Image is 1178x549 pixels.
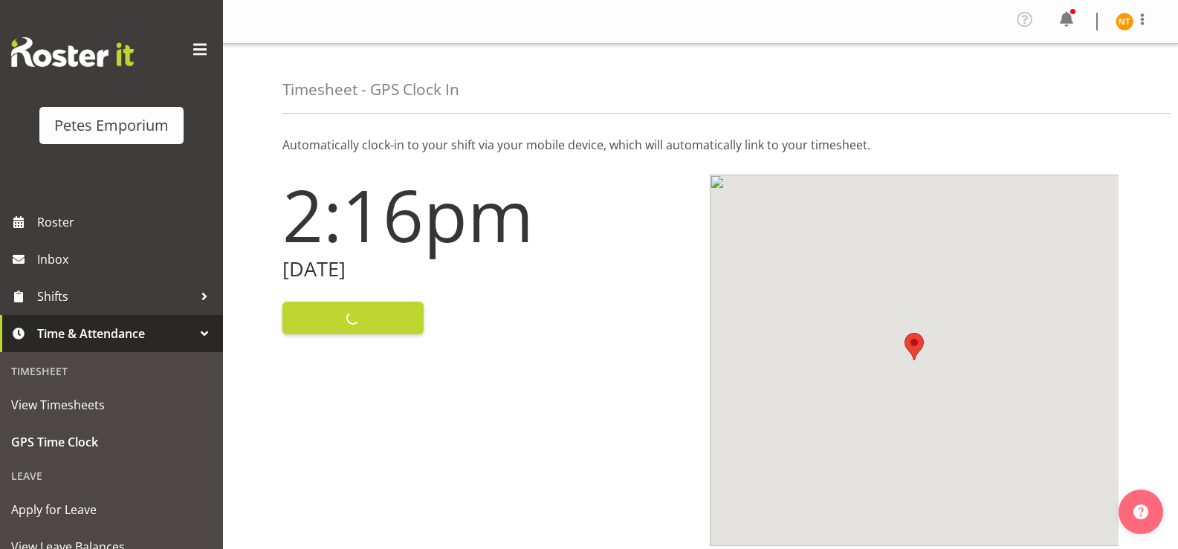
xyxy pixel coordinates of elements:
span: View Timesheets [11,394,212,416]
a: Apply for Leave [4,491,219,528]
div: Timesheet [4,356,219,386]
span: Inbox [37,248,216,270]
p: Automatically clock-in to your shift via your mobile device, which will automatically link to you... [282,136,1119,154]
h2: [DATE] [282,258,692,281]
h4: Timesheet - GPS Clock In [282,81,459,98]
div: Leave [4,461,219,491]
a: View Timesheets [4,386,219,423]
span: GPS Time Clock [11,431,212,453]
span: Apply for Leave [11,498,212,521]
span: Roster [37,211,216,233]
h1: 2:16pm [282,175,692,255]
img: Rosterit website logo [11,37,134,67]
a: GPS Time Clock [4,423,219,461]
img: nicole-thomson8388.jpg [1116,13,1133,30]
span: Time & Attendance [37,322,193,345]
img: help-xxl-2.png [1133,504,1148,519]
div: Petes Emporium [54,114,169,137]
span: Shifts [37,285,193,308]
